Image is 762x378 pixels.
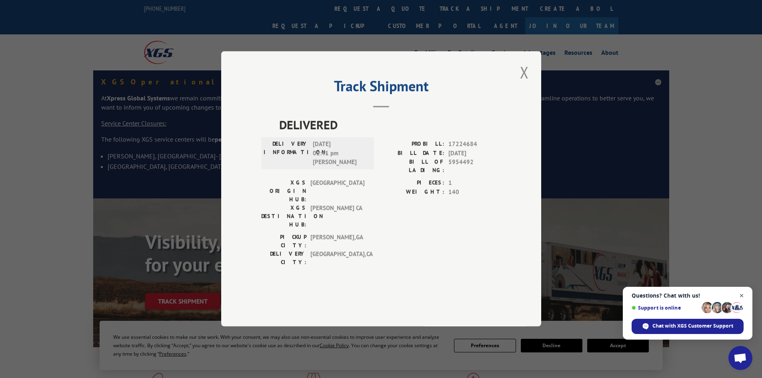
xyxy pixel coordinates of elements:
span: DELIVERED [279,116,501,134]
label: PROBILL: [381,140,444,149]
a: Open chat [728,346,752,370]
label: BILL OF LADING: [381,158,444,175]
span: Support is online [632,305,699,311]
span: 5954492 [448,158,501,175]
label: XGS DESTINATION HUB: [261,204,306,229]
span: Chat with XGS Customer Support [652,322,733,330]
span: 140 [448,188,501,197]
span: [PERSON_NAME] , GA [310,233,364,250]
span: [GEOGRAPHIC_DATA] , CA [310,250,364,267]
span: [DATE] [448,149,501,158]
label: BILL DATE: [381,149,444,158]
span: Chat with XGS Customer Support [632,319,744,334]
span: 1 [448,179,501,188]
label: DELIVERY CITY: [261,250,306,267]
span: [PERSON_NAME] CA [310,204,364,229]
label: DELIVERY INFORMATION: [264,140,309,167]
label: PICKUP CITY: [261,233,306,250]
button: Close modal [518,61,531,83]
span: [DATE] 02:41 pm [PERSON_NAME] [313,140,367,167]
h2: Track Shipment [261,80,501,96]
label: XGS ORIGIN HUB: [261,179,306,204]
span: Questions? Chat with us! [632,292,744,299]
span: [GEOGRAPHIC_DATA] [310,179,364,204]
label: PIECES: [381,179,444,188]
label: WEIGHT: [381,188,444,197]
span: 17224684 [448,140,501,149]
